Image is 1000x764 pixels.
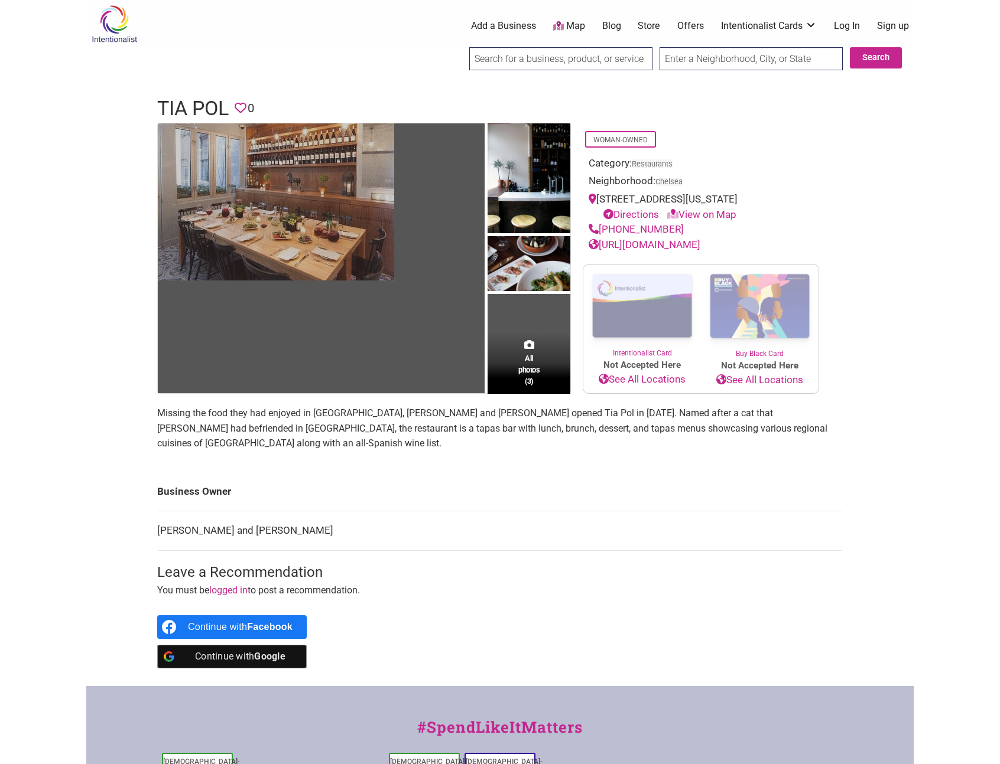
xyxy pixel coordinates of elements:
[157,406,843,451] p: Missing the food they had enjoyed in [GEOGRAPHIC_DATA], [PERSON_NAME] and [PERSON_NAME] opened Ti...
[583,265,701,348] img: Intentionalist Card
[602,19,621,32] a: Blog
[188,645,293,668] div: Continue with
[86,5,142,43] img: Intentionalist
[157,583,843,598] p: You must be to post a recommendation.
[553,19,585,33] a: Map
[589,192,813,222] div: [STREET_ADDRESS][US_STATE]
[589,156,813,174] div: Category:
[157,511,843,551] td: [PERSON_NAME] and [PERSON_NAME]
[834,19,860,32] a: Log In
[701,373,819,388] a: See All Locations
[638,19,660,32] a: Store
[850,47,902,68] button: Search
[877,19,909,32] a: Sign up
[254,651,285,662] b: Google
[589,223,684,235] a: [PHONE_NUMBER]
[593,136,648,144] a: Woman-Owned
[188,615,293,639] div: Continue with
[157,563,843,583] h3: Leave a Recommendation
[655,178,683,186] span: Chelsea
[603,208,659,220] a: Directions
[701,265,819,348] img: Buy Black Card
[86,716,914,750] div: #SpendLikeItMatters
[701,265,819,359] a: Buy Black Card
[660,47,843,70] input: Enter a Neighborhood, City, or State
[589,174,813,192] div: Neighborhood:
[248,99,254,117] span: 0
[589,239,700,250] a: [URL][DOMAIN_NAME]
[721,19,817,32] a: Intentionalist Cards
[677,19,704,32] a: Offers
[583,358,701,372] span: Not Accepted Here
[632,159,673,168] a: Restaurants
[209,585,248,596] a: logged in
[667,208,736,220] a: View on Map
[701,359,819,373] span: Not Accepted Here
[247,622,293,632] b: Facebook
[469,47,652,70] input: Search for a business, product, or service
[471,19,536,32] a: Add a Business
[157,94,229,123] h1: Tia Pol
[518,352,540,386] span: All photos (3)
[157,645,307,668] a: Continue with <b>Google</b>
[583,265,701,358] a: Intentionalist Card
[157,472,843,511] td: Business Owner
[157,615,307,639] a: Continue with <b>Facebook</b>
[583,372,701,387] a: See All Locations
